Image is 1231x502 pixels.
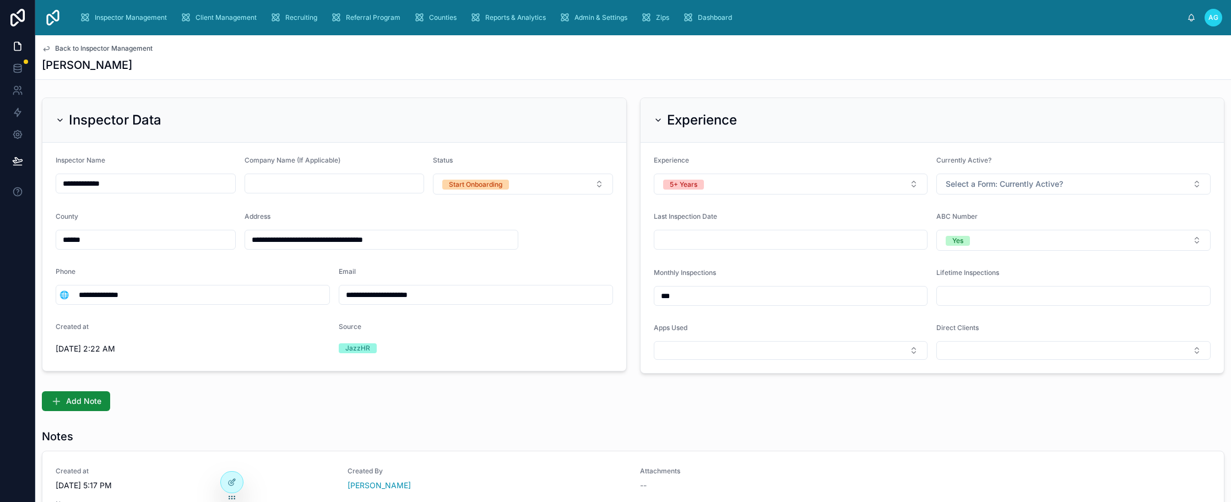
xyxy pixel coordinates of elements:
a: Zips [637,8,677,28]
span: -- [640,480,647,491]
span: Counties [429,13,457,22]
span: Status [433,156,453,164]
button: Select Button [654,341,928,360]
h2: Experience [667,111,737,129]
span: Email [339,267,356,276]
a: Client Management [177,8,264,28]
button: Select Button [936,230,1211,251]
a: Back to Inspector Management [42,44,153,53]
h1: [PERSON_NAME] [42,57,132,73]
div: JazzHR [345,343,370,353]
span: Back to Inspector Management [55,44,153,53]
span: Lifetime Inspections [936,268,999,277]
span: Admin & Settings [574,13,627,22]
h1: Notes [42,429,73,444]
span: [DATE] 5:17 PM [56,480,334,491]
span: Address [245,212,270,220]
span: Attachments [640,467,919,476]
span: Direct Clients [936,323,979,332]
a: Reports & Analytics [467,8,554,28]
span: Select a Form: Currently Active? [946,179,1063,190]
div: 5+ Years [670,180,697,190]
span: Reports & Analytics [485,13,546,22]
span: Created at [56,467,334,476]
a: Counties [410,8,464,28]
span: Add Note [66,396,101,407]
a: Admin & Settings [556,8,635,28]
span: Apps Used [654,323,687,332]
span: Source [339,322,361,331]
span: Referral Program [346,13,400,22]
button: Add Note [42,391,110,411]
a: Referral Program [327,8,408,28]
span: Recruiting [285,13,317,22]
span: Created at [56,322,89,331]
span: Created By [348,467,626,476]
a: Inspector Management [76,8,175,28]
span: 🌐 [59,289,69,300]
span: Inspector Management [95,13,167,22]
a: Recruiting [267,8,325,28]
span: [DATE] 2:22 AM [56,343,330,354]
span: Dashboard [698,13,732,22]
button: Select Button [433,174,613,195]
a: [PERSON_NAME] [348,480,411,491]
div: scrollable content [71,6,1187,30]
span: Company Name (If Applicable) [245,156,340,164]
button: Select Button [936,174,1211,195]
button: Select Button [654,174,928,195]
span: Phone [56,267,75,276]
span: Last Inspection Date [654,212,717,220]
button: Select Button [936,341,1211,360]
h2: Inspector Data [69,111,161,129]
div: Start Onboarding [449,180,502,190]
span: County [56,212,78,220]
img: App logo [44,9,62,26]
span: Experience [654,156,689,164]
span: Inspector Name [56,156,105,164]
span: Client Management [196,13,257,22]
span: Currently Active? [936,156,991,164]
span: ABC Number [936,212,978,220]
span: AG [1208,13,1218,22]
span: Monthly Inspections [654,268,716,277]
div: Yes [952,236,963,246]
span: Zips [656,13,669,22]
button: Select Button [56,285,72,305]
a: Dashboard [679,8,740,28]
